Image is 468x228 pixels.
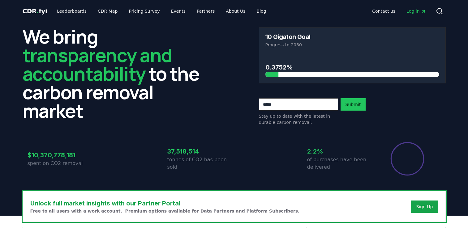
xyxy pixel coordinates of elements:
[265,42,439,48] p: Progress to 2050
[23,42,172,86] span: transparency and accountability
[23,7,47,15] a: CDR.fyi
[167,147,234,156] h3: 37,518,514
[265,34,311,40] h3: 10 Gigaton Goal
[28,150,94,160] h3: $10,370,778,181
[30,199,300,208] h3: Unlock full market insights with our Partner Portal
[221,6,250,17] a: About Us
[265,63,439,72] h3: 0.3752%
[259,113,338,125] p: Stay up to date with the latest in durable carbon removal.
[401,6,431,17] a: Log in
[93,6,122,17] a: CDR Map
[406,8,426,14] span: Log in
[23,7,47,15] span: CDR fyi
[52,6,92,17] a: Leaderboards
[307,156,374,171] p: of purchases have been delivered
[28,160,94,167] p: spent on CO2 removal
[23,27,209,120] h2: We bring to the carbon removal market
[36,7,39,15] span: .
[307,147,374,156] h3: 2.2%
[411,201,438,213] button: Sign Up
[367,6,431,17] nav: Main
[30,208,300,214] p: Free to all users with a work account. Premium options available for Data Partners and Platform S...
[124,6,165,17] a: Pricing Survey
[192,6,220,17] a: Partners
[52,6,271,17] nav: Main
[390,141,425,176] div: Percentage of sales delivered
[166,6,191,17] a: Events
[252,6,271,17] a: Blog
[341,98,366,111] button: Submit
[367,6,400,17] a: Contact us
[167,156,234,171] p: tonnes of CO2 has been sold
[416,204,433,210] a: Sign Up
